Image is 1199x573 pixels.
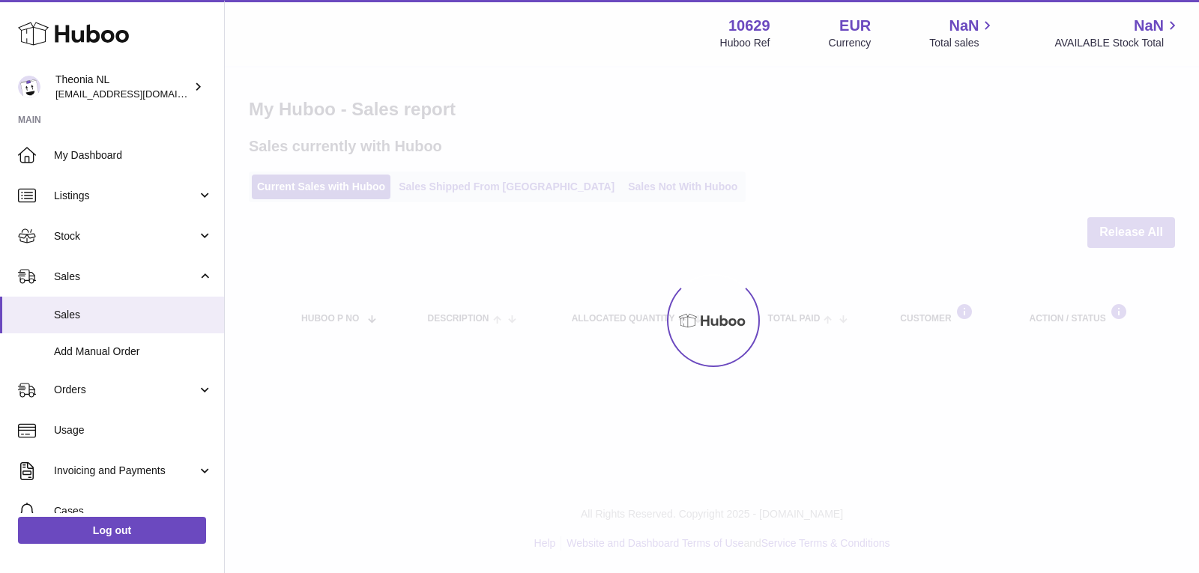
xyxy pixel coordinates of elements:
[54,345,213,359] span: Add Manual Order
[18,517,206,544] a: Log out
[54,229,197,243] span: Stock
[949,16,979,36] span: NaN
[54,383,197,397] span: Orders
[54,308,213,322] span: Sales
[54,189,197,203] span: Listings
[728,16,770,36] strong: 10629
[1134,16,1164,36] span: NaN
[55,88,220,100] span: [EMAIL_ADDRESS][DOMAIN_NAME]
[829,36,872,50] div: Currency
[54,270,197,284] span: Sales
[1054,36,1181,50] span: AVAILABLE Stock Total
[929,16,996,50] a: NaN Total sales
[929,36,996,50] span: Total sales
[1054,16,1181,50] a: NaN AVAILABLE Stock Total
[55,73,190,101] div: Theonia NL
[54,464,197,478] span: Invoicing and Payments
[54,504,213,518] span: Cases
[839,16,871,36] strong: EUR
[54,423,213,437] span: Usage
[54,148,213,163] span: My Dashboard
[720,36,770,50] div: Huboo Ref
[18,76,40,98] img: info@wholesomegoods.eu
